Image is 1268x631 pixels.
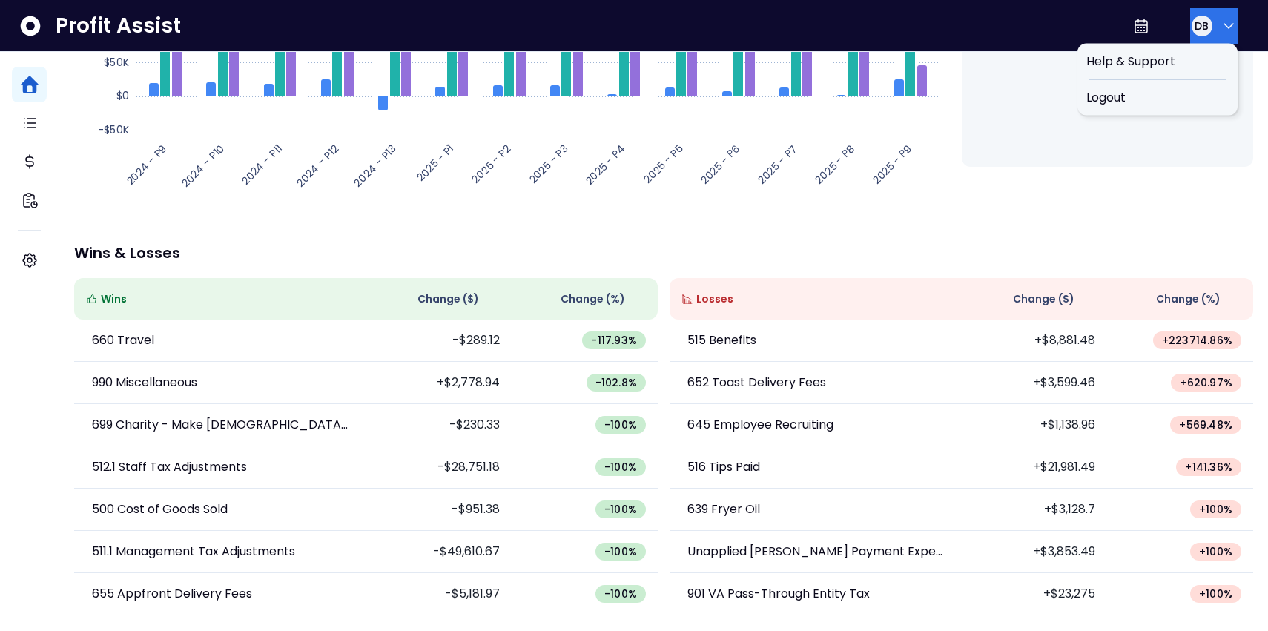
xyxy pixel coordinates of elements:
[561,291,625,307] span: Change (%)
[351,141,400,190] text: 2024 - P13
[1086,53,1229,70] span: Help & Support
[92,416,349,434] p: 699 Charity - Make [DEMOGRAPHIC_DATA] Famous
[582,141,629,188] text: 2025 - P4
[641,141,686,186] text: 2025 - P5
[962,531,1108,573] td: +$3,853.49
[1086,89,1229,107] span: Logout
[92,331,154,349] p: 660 Travel
[687,416,833,434] p: 645 Employee Recruiting
[687,374,826,392] p: 652 Toast Delivery Fees
[294,141,343,190] text: 2024 - P12
[1195,19,1209,33] span: DB
[812,141,858,187] text: 2025 - P8
[604,460,637,475] span: -100 %
[1199,587,1232,601] span: + 100 %
[687,331,756,349] p: 515 Benefits
[92,500,228,518] p: 500 Cost of Goods Sold
[1180,375,1232,390] span: + 620.97 %
[123,141,171,188] text: 2024 - P9
[604,417,637,432] span: -100 %
[366,320,512,362] td: -$289.12
[1185,460,1232,475] span: + 141.36 %
[92,374,197,392] p: 990 Miscellaneous
[604,587,637,601] span: -100 %
[697,141,743,187] text: 2025 - P6
[238,141,285,188] text: 2024 - P11
[366,489,512,531] td: -$951.38
[1156,291,1221,307] span: Change (%)
[869,141,915,187] text: 2025 - P9
[366,362,512,404] td: +$2,778.94
[1179,417,1232,432] span: + 569.48 %
[526,141,571,186] text: 2025 - P3
[101,291,127,307] span: Wins
[1013,291,1074,307] span: Change ( $ )
[366,573,512,615] td: -$5,181.97
[962,573,1108,615] td: +$23,275
[417,291,479,307] span: Change ( $ )
[696,291,733,307] span: Losses
[687,585,870,603] p: 901 VA Pass-Through Entity Tax
[962,362,1108,404] td: +$3,599.46
[178,141,227,190] text: 2024 - P10
[1199,544,1232,559] span: + 100 %
[98,122,129,137] text: -$50K
[962,489,1108,531] td: +$3,128.7
[687,543,944,561] p: Unapplied [PERSON_NAME] Payment Expense
[74,245,1253,260] p: Wins & Losses
[755,141,801,187] text: 2025 - P7
[92,585,252,603] p: 655 Appfront Delivery Fees
[366,446,512,489] td: -$28,751.18
[591,333,637,348] span: -117.93 %
[92,458,247,476] p: 512.1 Staff Tax Adjustments
[1199,502,1232,517] span: + 100 %
[595,375,637,390] span: -102.8 %
[116,88,129,103] text: $0
[962,320,1108,362] td: +$8,881.48
[687,458,760,476] p: 516 Tips Paid
[56,13,181,39] span: Profit Assist
[92,543,295,561] p: 511.1 Management Tax Adjustments
[962,446,1108,489] td: +$21,981.49
[366,404,512,446] td: -$230.33
[104,55,129,70] text: $50K
[413,141,457,185] text: 2025 - P1
[469,141,514,186] text: 2025 - P2
[687,500,760,518] p: 639 Fryer Oil
[604,544,637,559] span: -100 %
[1162,333,1232,348] span: + 223714.86 %
[366,531,512,573] td: -$49,610.67
[604,502,637,517] span: -100 %
[962,404,1108,446] td: +$1,138.96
